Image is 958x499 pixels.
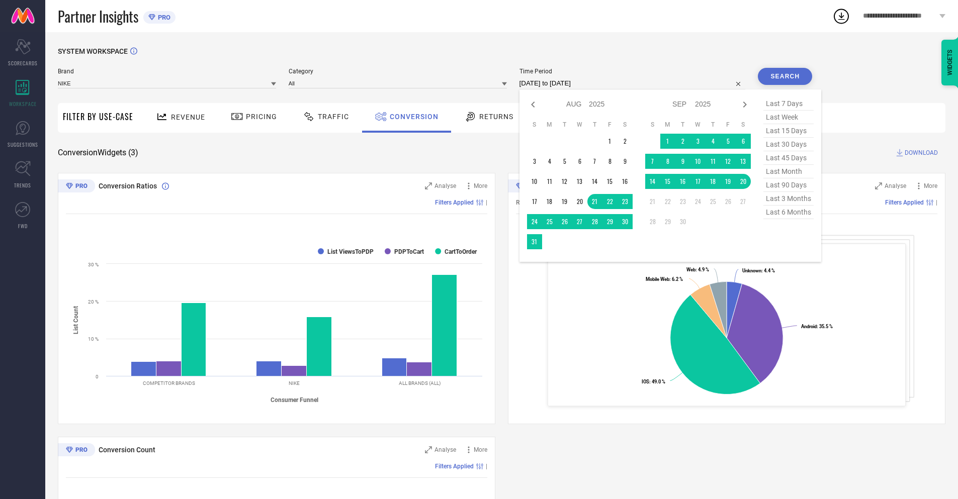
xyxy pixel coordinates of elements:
th: Sunday [527,121,542,129]
span: Traffic [318,113,349,121]
text: : 6.2 % [646,276,683,282]
div: Open download list [832,7,850,25]
span: Analyse [885,182,906,189]
td: Mon Sep 22 2025 [660,194,675,209]
th: Monday [542,121,557,129]
span: last 45 days [763,151,814,165]
td: Sun Aug 17 2025 [527,194,542,209]
span: Conversion Count [99,446,155,454]
span: SUGGESTIONS [8,141,38,148]
td: Mon Aug 25 2025 [542,214,557,229]
td: Tue Sep 02 2025 [675,134,690,149]
span: last 90 days [763,178,814,192]
td: Thu Aug 28 2025 [587,214,602,229]
td: Sun Sep 14 2025 [645,174,660,189]
span: Revenue (% share) [516,199,565,206]
div: Previous month [527,98,539,111]
span: Conversion Ratios [99,182,157,190]
span: Returns [479,113,513,121]
tspan: Consumer Funnel [271,396,318,404]
td: Fri Sep 12 2025 [721,154,736,169]
td: Fri Aug 22 2025 [602,194,618,209]
text: 0 [96,374,99,379]
th: Sunday [645,121,660,129]
td: Mon Sep 08 2025 [660,154,675,169]
text: PDPToCart [394,248,424,255]
th: Thursday [706,121,721,129]
td: Mon Aug 04 2025 [542,154,557,169]
tspan: Android [801,324,817,329]
span: SYSTEM WORKSPACE [58,47,128,55]
svg: Zoom [425,182,432,189]
text: 20 % [88,299,99,305]
td: Wed Aug 06 2025 [572,154,587,169]
th: Wednesday [690,121,706,129]
td: Sun Aug 03 2025 [527,154,542,169]
td: Sat Sep 13 2025 [736,154,751,169]
svg: Zoom [425,446,432,453]
tspan: Mobile Web [646,276,669,282]
td: Sat Sep 20 2025 [736,174,751,189]
td: Mon Sep 29 2025 [660,214,675,229]
text: : 35.5 % [801,324,833,329]
span: DOWNLOAD [905,148,938,158]
span: SCORECARDS [8,59,38,67]
td: Sat Sep 27 2025 [736,194,751,209]
span: More [474,182,487,189]
td: Fri Aug 01 2025 [602,134,618,149]
td: Mon Sep 01 2025 [660,134,675,149]
text: List ViewsToPDP [327,248,374,255]
td: Thu Sep 04 2025 [706,134,721,149]
th: Saturday [618,121,633,129]
span: Filters Applied [885,199,924,206]
td: Sat Aug 02 2025 [618,134,633,149]
td: Mon Aug 11 2025 [542,174,557,189]
th: Thursday [587,121,602,129]
td: Sat Sep 06 2025 [736,134,751,149]
span: Category [289,68,507,75]
td: Mon Sep 15 2025 [660,174,675,189]
td: Sun Aug 31 2025 [527,234,542,249]
td: Wed Sep 24 2025 [690,194,706,209]
span: Analyse [434,182,456,189]
text: NIKE [289,380,300,386]
td: Sun Aug 10 2025 [527,174,542,189]
input: Select time period [519,77,746,89]
th: Wednesday [572,121,587,129]
span: More [924,182,937,189]
text: ALL BRANDS (ALL) [399,380,441,386]
td: Thu Sep 25 2025 [706,194,721,209]
td: Sun Sep 28 2025 [645,214,660,229]
span: Analyse [434,446,456,453]
span: last week [763,111,814,124]
span: Brand [58,68,276,75]
th: Tuesday [675,121,690,129]
th: Friday [602,121,618,129]
text: : 4.9 % [686,267,709,272]
td: Sun Aug 24 2025 [527,214,542,229]
span: Partner Insights [58,6,138,27]
span: last 7 days [763,97,814,111]
div: Premium [58,179,95,194]
th: Saturday [736,121,751,129]
td: Wed Aug 20 2025 [572,194,587,209]
span: Pricing [246,113,277,121]
td: Fri Sep 05 2025 [721,134,736,149]
td: Wed Sep 17 2025 [690,174,706,189]
text: 30 % [88,262,99,267]
td: Thu Aug 07 2025 [587,154,602,169]
td: Sat Aug 16 2025 [618,174,633,189]
span: Filters Applied [435,463,474,470]
span: last month [763,165,814,178]
td: Fri Aug 15 2025 [602,174,618,189]
span: last 3 months [763,192,814,206]
td: Fri Aug 29 2025 [602,214,618,229]
text: 10 % [88,336,99,342]
td: Sat Aug 30 2025 [618,214,633,229]
td: Tue Sep 30 2025 [675,214,690,229]
span: Revenue [171,113,205,121]
td: Tue Sep 16 2025 [675,174,690,189]
td: Thu Aug 21 2025 [587,194,602,209]
tspan: Web [686,267,695,272]
td: Sat Aug 09 2025 [618,154,633,169]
